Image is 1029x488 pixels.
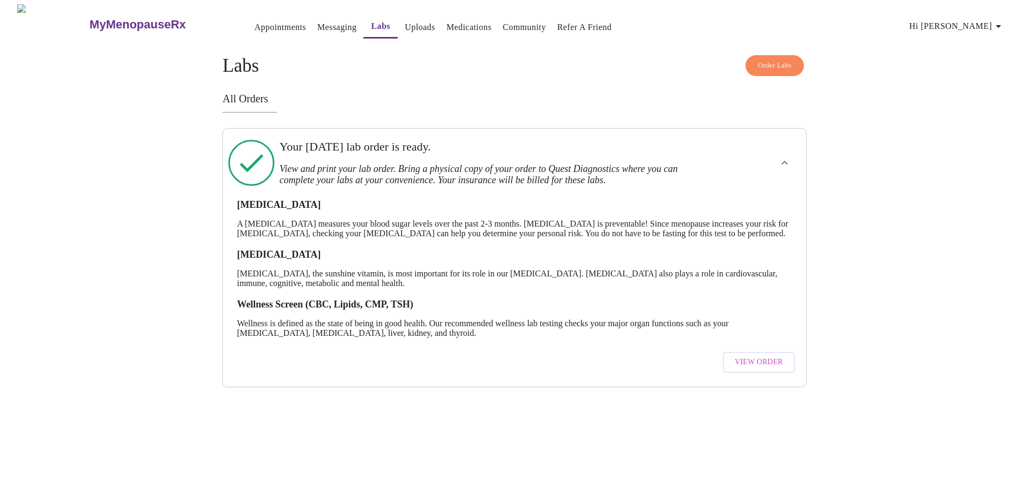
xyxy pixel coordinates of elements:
a: Labs [371,19,391,34]
span: Hi [PERSON_NAME] [909,19,1005,34]
button: Hi [PERSON_NAME] [905,16,1009,37]
button: Refer a Friend [553,17,616,38]
p: Wellness is defined as the state of being in good health. Our recommended wellness lab testing ch... [237,319,792,338]
h3: View and print your lab order. Bring a physical copy of your order to Quest Diagnostics where you... [279,163,693,186]
span: View Order [735,356,783,369]
p: A [MEDICAL_DATA] measures your blood sugar levels over the past 2-3 months. [MEDICAL_DATA] is pre... [237,219,792,238]
h3: MyMenopauseRx [90,18,186,32]
button: Appointments [250,17,310,38]
button: Medications [442,17,496,38]
a: Community [503,20,546,35]
a: Messaging [317,20,356,35]
h3: All Orders [222,93,807,105]
span: Order Labs [758,59,792,72]
button: Messaging [313,17,361,38]
button: Uploads [400,17,439,38]
button: Labs [363,16,398,39]
h3: Your [DATE] lab order is ready. [279,140,693,154]
a: View Order [720,347,797,378]
button: Order Labs [745,55,804,76]
a: Appointments [255,20,306,35]
button: show more [772,150,797,176]
h3: [MEDICAL_DATA] [237,249,792,260]
button: View Order [723,352,795,373]
button: Community [498,17,550,38]
h3: [MEDICAL_DATA] [237,199,792,211]
a: Refer a Friend [557,20,612,35]
a: MyMenopauseRx [88,6,229,43]
a: Uploads [405,20,435,35]
h3: Wellness Screen (CBC, Lipids, CMP, TSH) [237,299,792,310]
h4: Labs [222,55,807,77]
a: Medications [446,20,491,35]
img: MyMenopauseRx Logo [17,4,88,44]
p: [MEDICAL_DATA], the sunshine vitamin, is most important for its role in our [MEDICAL_DATA]. [MEDI... [237,269,792,288]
